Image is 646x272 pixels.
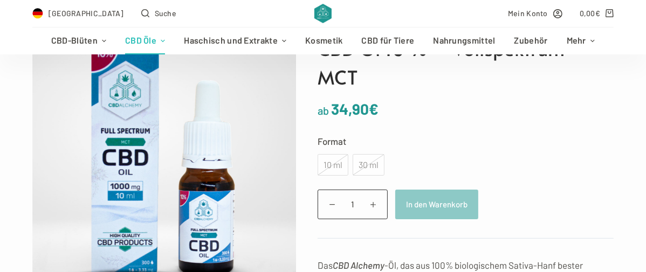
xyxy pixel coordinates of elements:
[318,134,614,149] label: Format
[141,7,176,19] button: Open search form
[116,27,175,54] a: CBD Öle
[508,7,562,19] a: Mein Konto
[32,8,43,19] img: DE Flag
[175,27,296,54] a: Haschisch und Extrakte
[318,190,388,219] input: Produktmenge
[508,7,548,19] span: Mein Konto
[595,9,600,18] span: €
[318,104,329,117] span: ab
[580,7,614,19] a: Shopping cart
[318,34,614,91] h1: CBD Öl 10 % – Vollspektrum – MCT
[155,7,177,19] span: Suche
[395,190,478,219] button: In den Warenkorb
[333,260,384,270] strong: CBD Alchemy
[424,27,505,54] a: Nahrungsmittel
[352,27,424,54] a: CBD für Tiere
[32,7,124,19] a: Select Country
[505,27,557,54] a: Zubehör
[42,27,115,54] a: CBD-Blüten
[331,100,379,118] bdi: 34,90
[296,27,352,54] a: Kosmetik
[42,27,604,54] nav: Header-Menü
[369,100,379,118] span: €
[49,7,124,19] span: [GEOGRAPHIC_DATA]
[580,9,601,18] bdi: 0,00
[314,4,331,23] img: CBD Alchemy
[557,27,604,54] a: Mehr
